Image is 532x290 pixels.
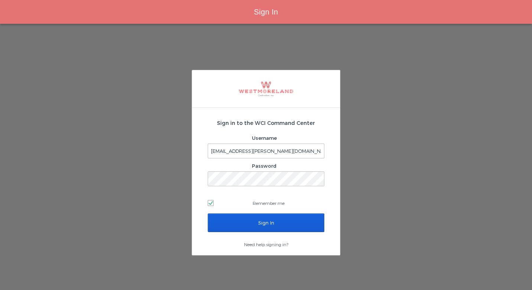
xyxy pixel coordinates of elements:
[244,242,288,247] a: Need help signing in?
[208,119,324,127] h2: Sign in to the WCI Command Center
[252,135,277,141] label: Username
[254,8,278,16] span: Sign In
[208,213,324,232] input: Sign In
[252,163,276,169] label: Password
[208,197,324,209] label: Remember me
